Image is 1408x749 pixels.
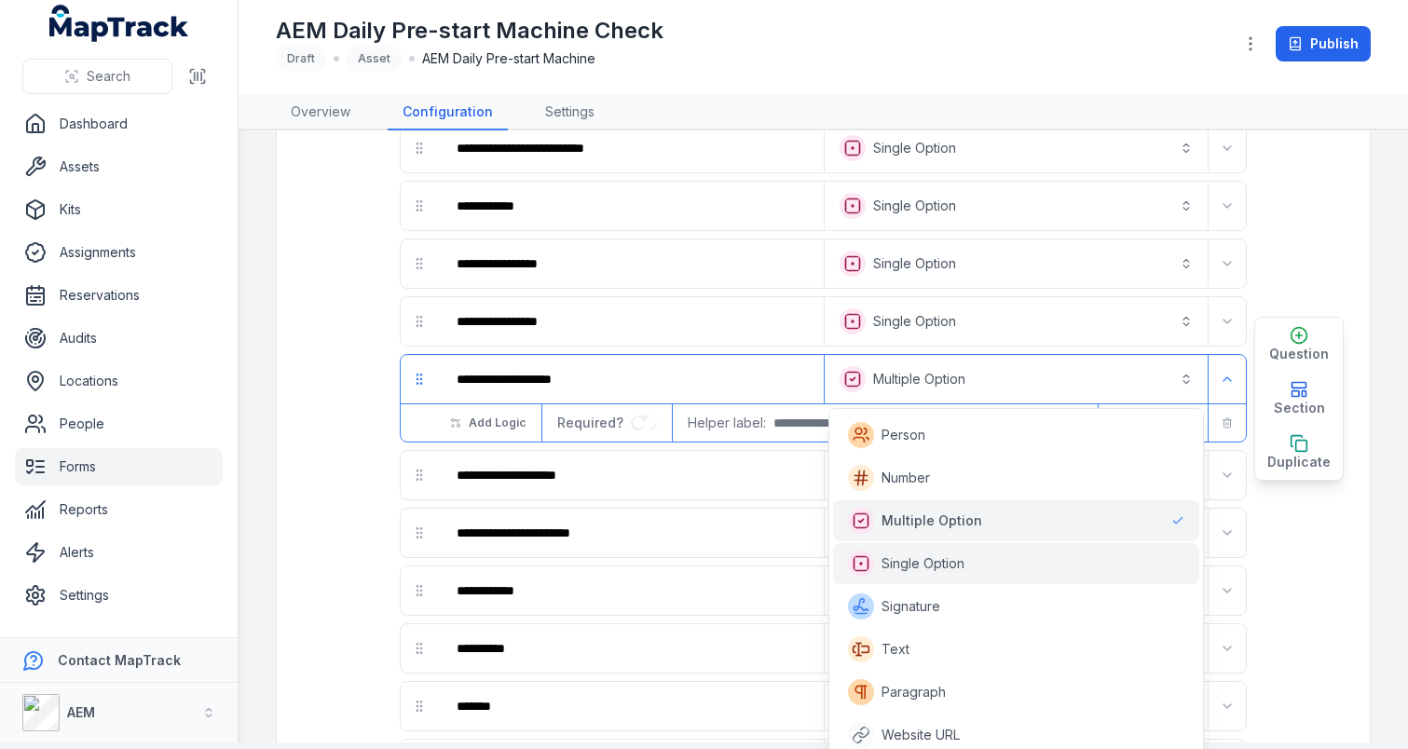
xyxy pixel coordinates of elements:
[882,640,909,659] span: Text
[882,469,930,487] span: Number
[1255,426,1343,480] button: Duplicate
[1255,318,1343,372] button: Question
[1269,345,1329,363] span: Question
[882,554,964,573] span: Single Option
[1255,372,1343,426] button: Section
[631,415,657,430] input: :rm1:-form-item-label
[882,597,940,616] span: Signature
[1267,453,1331,471] span: Duplicate
[1274,399,1325,417] span: Section
[882,511,982,530] span: Multiple Option
[438,407,538,439] button: Add Logic
[882,683,946,701] span: Paragraph
[882,426,925,444] span: Person
[557,415,631,430] span: Required?
[469,415,526,430] span: Add Logic
[882,726,960,744] span: Website URL
[828,359,1205,400] button: Multiple Option
[688,414,766,432] span: Helper label:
